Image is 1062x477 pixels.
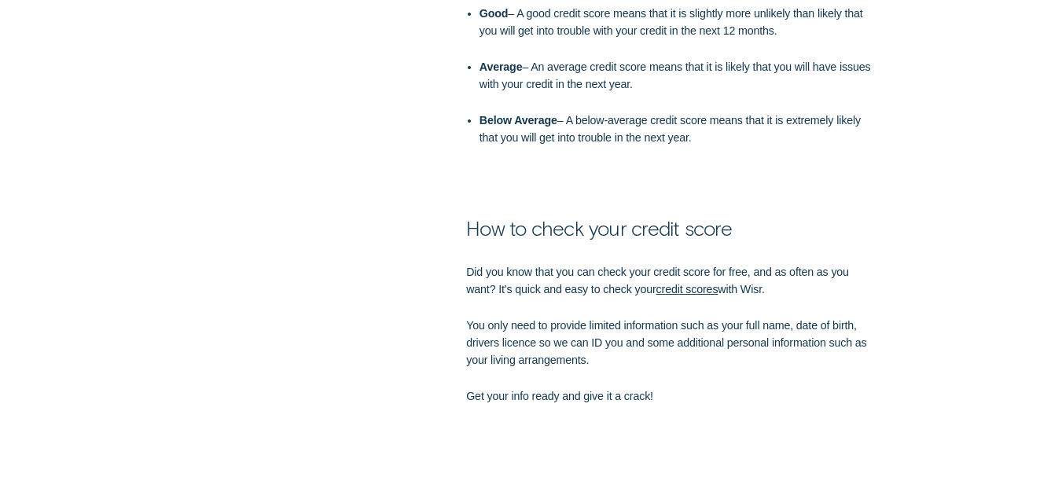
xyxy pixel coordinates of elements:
p: Get your info ready and give it a crack! [466,387,879,405]
p: Did you know that you can check your credit score for free, and as often as you want? It's quick ... [466,263,879,298]
p: – An average credit score means that it is likely that you will have issues with your credit in t... [480,58,880,93]
p: How to check your credit score [466,215,879,240]
a: credit scores [656,283,718,295]
strong: Average [480,61,523,73]
p: You only need to provide limited information such as your full name, date of birth, drivers licen... [466,317,879,369]
p: – A below-average credit score means that it is extremely likely that you will get into trouble i... [480,112,880,146]
strong: Below Average [480,114,557,127]
strong: Good [480,7,509,20]
p: – A good credit score means that it is slightly more unlikely than likely that you will get into ... [480,5,880,39]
